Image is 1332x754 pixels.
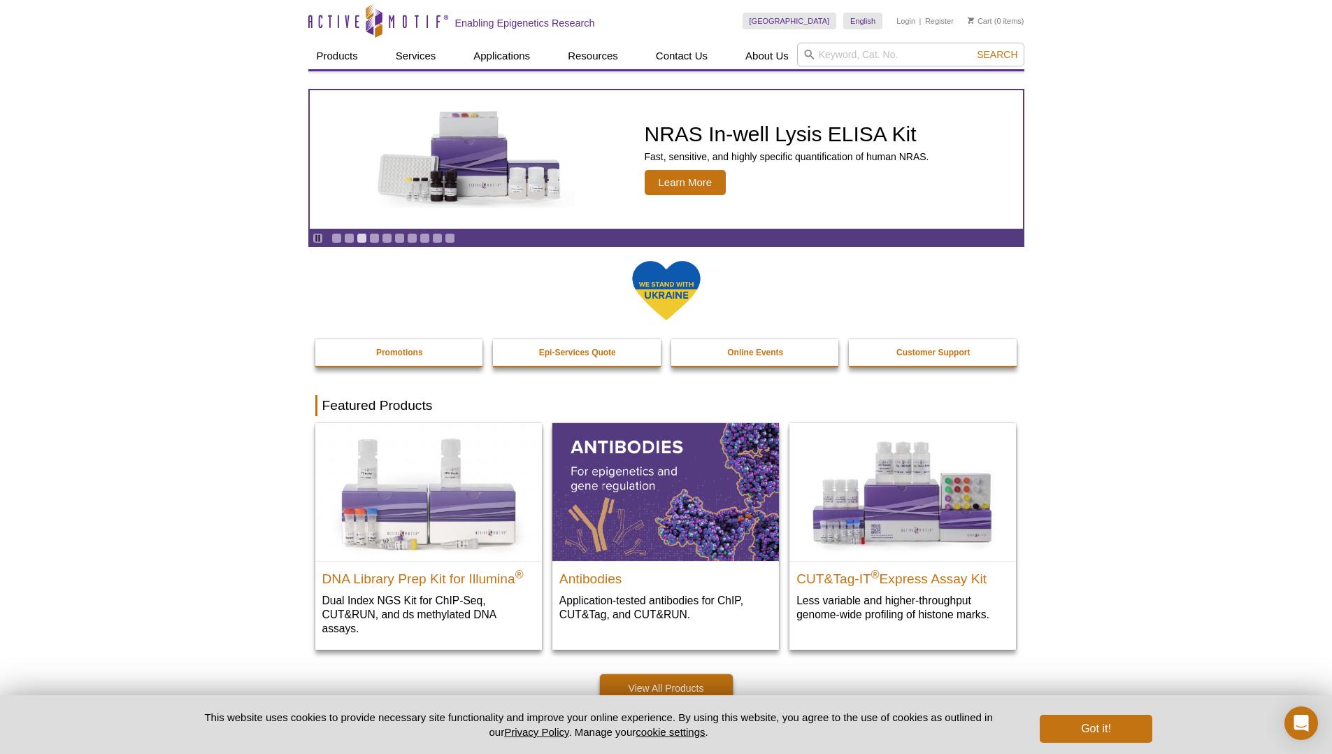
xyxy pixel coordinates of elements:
[727,348,783,357] strong: Online Events
[432,233,443,243] a: Go to slide 9
[445,233,455,243] a: Go to slide 10
[308,43,366,69] a: Products
[465,43,538,69] a: Applications
[552,423,779,635] a: All Antibodies Antibodies Application-tested antibodies for ChIP, CUT&Tag, and CUT&RUN.
[382,233,392,243] a: Go to slide 5
[455,17,595,29] h2: Enabling Epigenetics Research
[636,726,705,738] button: cookie settings
[796,565,1009,586] h2: CUT&Tag-IT Express Assay Kit
[365,111,575,208] img: NRAS In-well Lysis ELISA Kit
[849,339,1018,366] a: Customer Support
[315,423,542,560] img: DNA Library Prep Kit for Illumina
[310,90,1023,229] a: NRAS In-well Lysis ELISA Kit NRAS In-well Lysis ELISA Kit Fast, sensitive, and highly specific qu...
[789,423,1016,635] a: CUT&Tag-IT® Express Assay Kit CUT&Tag-IT®Express Assay Kit Less variable and higher-throughput ge...
[871,568,880,580] sup: ®
[357,233,367,243] a: Go to slide 3
[797,43,1024,66] input: Keyword, Cat. No.
[843,13,882,29] a: English
[387,43,445,69] a: Services
[1040,715,1152,743] button: Got it!
[977,49,1017,60] span: Search
[1284,706,1318,740] div: Open Intercom Messenger
[789,423,1016,560] img: CUT&Tag-IT® Express Assay Kit
[315,423,542,649] a: DNA Library Prep Kit for Illumina DNA Library Prep Kit for Illumina® Dual Index NGS Kit for ChIP-...
[493,339,662,366] a: Epi-Services Quote
[919,13,922,29] li: |
[420,233,430,243] a: Go to slide 8
[671,339,840,366] a: Online Events
[322,593,535,636] p: Dual Index NGS Kit for ChIP-Seq, CUT&RUN, and ds methylated DNA assays.
[331,233,342,243] a: Go to slide 1
[896,16,915,26] a: Login
[315,339,485,366] a: Promotions
[369,233,380,243] a: Go to slide 4
[968,16,992,26] a: Cart
[796,593,1009,622] p: Less variable and higher-throughput genome-wide profiling of histone marks​.
[896,348,970,357] strong: Customer Support
[645,150,929,163] p: Fast, sensitive, and highly specific quantification of human NRAS.
[539,348,616,357] strong: Epi-Services Quote
[631,259,701,322] img: We Stand With Ukraine
[645,124,929,145] h2: NRAS In-well Lysis ELISA Kit
[552,423,779,560] img: All Antibodies
[559,43,626,69] a: Resources
[515,568,524,580] sup: ®
[322,565,535,586] h2: DNA Library Prep Kit for Illumina
[973,48,1022,61] button: Search
[407,233,417,243] a: Go to slide 7
[310,90,1023,229] article: NRAS In-well Lysis ELISA Kit
[968,13,1024,29] li: (0 items)
[315,395,1017,416] h2: Featured Products
[180,710,1017,739] p: This website uses cookies to provide necessary site functionality and improve your online experie...
[344,233,355,243] a: Go to slide 2
[559,593,772,622] p: Application-tested antibodies for ChIP, CUT&Tag, and CUT&RUN.
[647,43,716,69] a: Contact Us
[504,726,568,738] a: Privacy Policy
[559,565,772,586] h2: Antibodies
[394,233,405,243] a: Go to slide 6
[968,17,974,24] img: Your Cart
[743,13,837,29] a: [GEOGRAPHIC_DATA]
[600,674,733,702] a: View All Products
[645,170,726,195] span: Learn More
[737,43,797,69] a: About Us
[925,16,954,26] a: Register
[376,348,423,357] strong: Promotions
[313,233,323,243] a: Toggle autoplay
